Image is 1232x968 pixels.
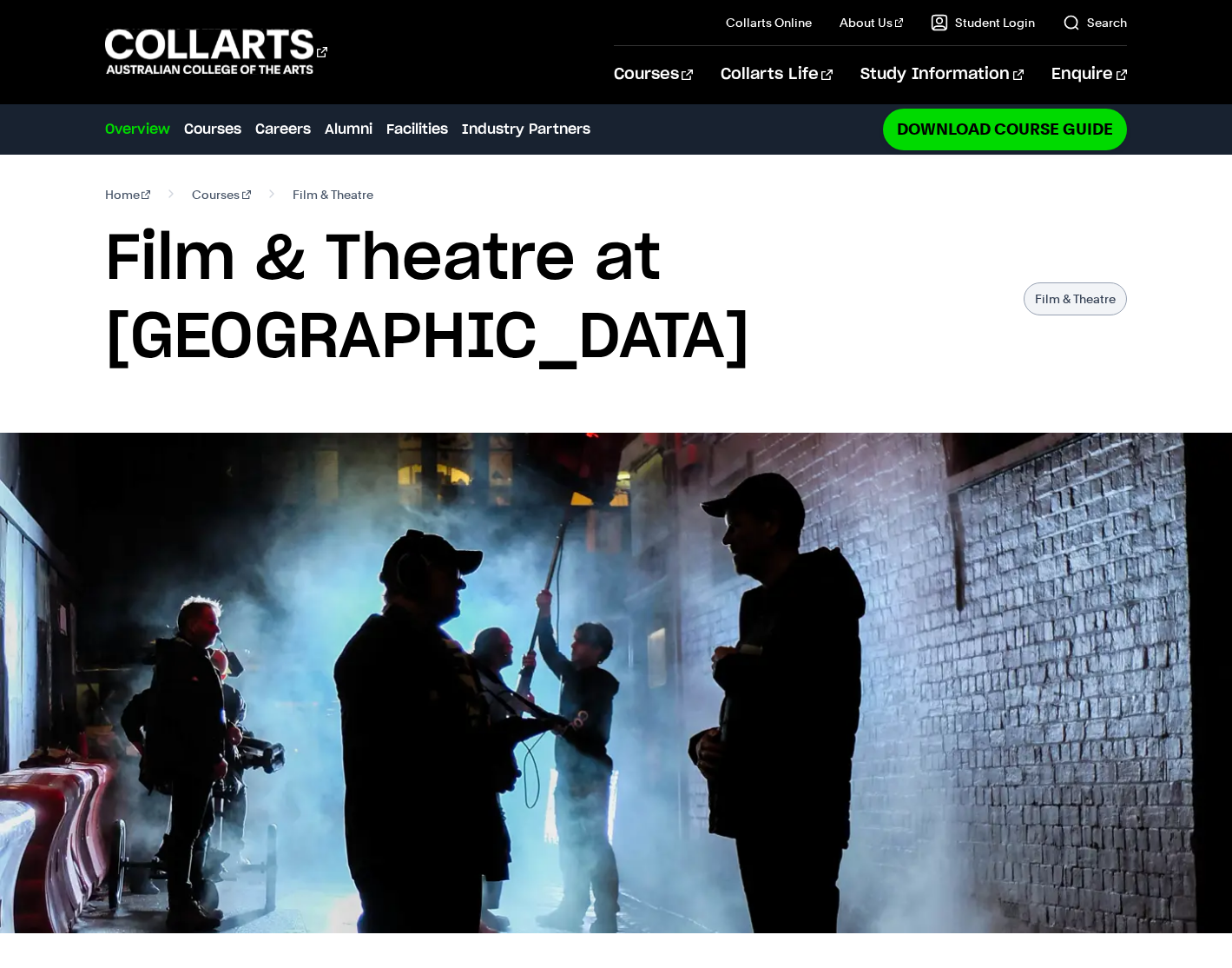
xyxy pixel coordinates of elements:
a: Courses [614,46,693,103]
a: Facilities [386,119,448,140]
p: Film & Theatre [1024,282,1127,315]
h1: Film & Theatre at [GEOGRAPHIC_DATA] [105,221,1007,377]
a: Student Login [931,14,1035,31]
a: Download Course Guide [883,109,1127,149]
a: Search [1063,14,1127,31]
div: Go to homepage [105,27,327,76]
a: Enquire [1051,46,1127,103]
a: Industry Partners [462,119,590,140]
a: Alumni [325,119,372,140]
a: About Us [840,14,904,31]
a: Overview [105,119,170,140]
a: Courses [192,182,251,207]
a: Study Information [860,46,1024,103]
a: Home [105,182,151,207]
span: Film & Theatre [293,182,373,207]
a: Collarts Life [721,46,833,103]
a: Courses [184,119,241,140]
a: Collarts Online [726,14,812,31]
a: Careers [255,119,311,140]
